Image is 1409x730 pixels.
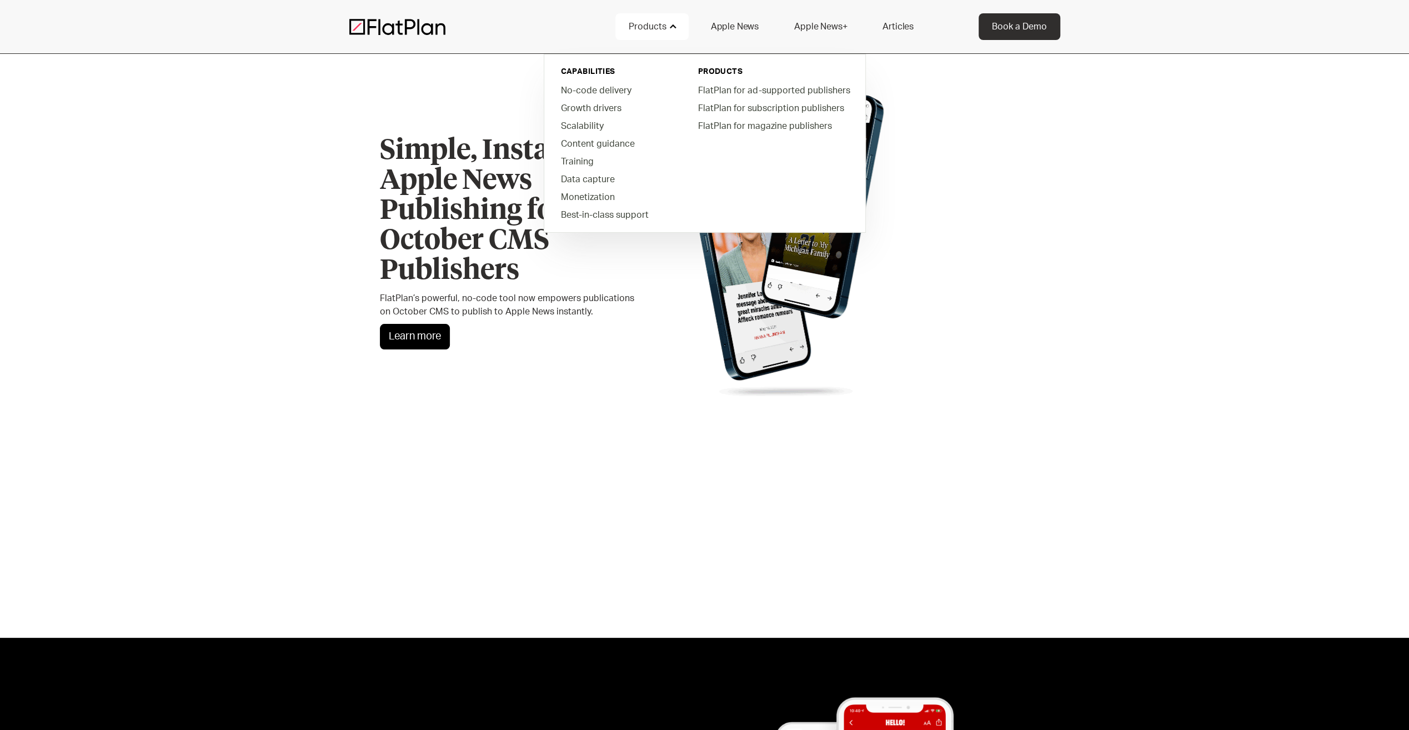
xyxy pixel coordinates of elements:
[629,20,666,33] div: Products
[992,20,1047,33] div: Book a Demo
[689,81,858,99] a: FlatPlan for ad-supported publishers
[869,13,927,40] a: Articles
[552,206,678,223] a: Best-in-class support
[552,170,678,188] a: Data capture
[552,188,678,206] a: Monetization
[380,136,602,286] h2: Simple, Instant Apple News Publishing for October CMS Publishers
[380,292,643,318] p: FlatPlan’s powerful, no-code tool now empowers publications on October CMS to publish to Apple Ne...
[552,117,678,134] a: Scalability
[544,50,866,233] nav: Products
[380,324,450,349] a: Learn more
[979,13,1060,40] a: Book a Demo
[552,81,678,99] a: No-code delivery
[689,99,858,117] a: FlatPlan for subscription publishers
[643,54,935,432] img: FlatPlan Apple News
[689,117,858,134] a: FlatPlan for magazine publishers
[552,152,678,170] a: Training
[552,99,678,117] a: Growth drivers
[615,13,689,40] div: Products
[698,13,772,40] a: Apple News
[561,66,669,77] div: capabilities
[781,13,860,40] a: Apple News+
[552,134,678,152] a: Content guidance
[698,66,849,77] div: PRODUCTS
